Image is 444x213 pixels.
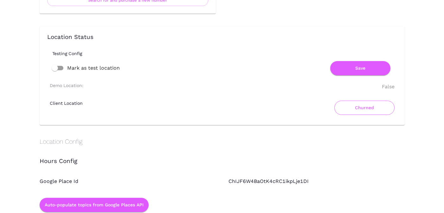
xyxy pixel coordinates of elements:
[50,83,83,88] h6: Demo Location:
[27,165,216,185] div: Google Place Id
[67,64,120,72] span: Mark as test location
[216,165,405,185] div: ChIJF6W4BaOtK4cRC1ikpLje1DI
[334,101,395,115] button: Churned
[40,158,405,165] h3: Hours Config
[382,83,395,91] div: False
[47,34,397,41] h3: Location Status
[50,101,83,106] h6: Client Location
[40,198,149,212] button: Auto-populate topics from Google Places API
[52,51,402,56] h6: Testing Config
[330,61,390,75] button: Save
[40,138,405,145] h2: Location Config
